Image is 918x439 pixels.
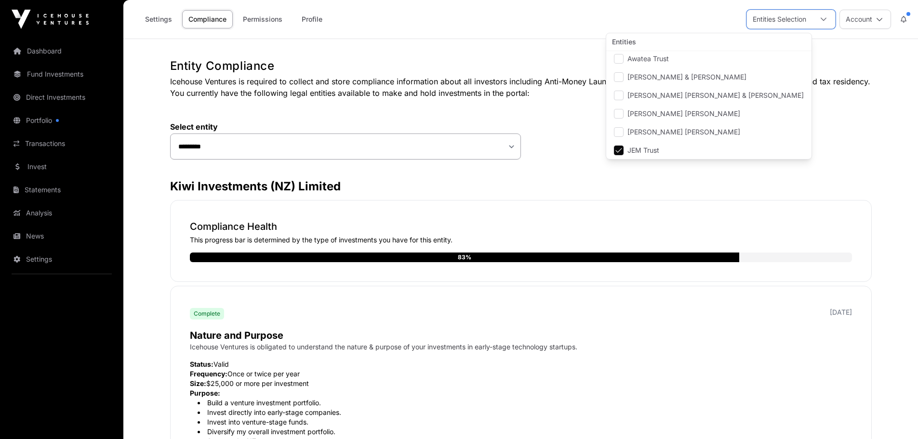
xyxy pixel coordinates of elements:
[8,249,116,270] a: Settings
[747,10,812,28] div: Entities Selection
[608,123,810,141] li: Tania Jane Clifton-Smith
[190,220,852,233] p: Compliance Health
[190,379,206,387] span: Size:
[608,105,810,122] li: Matthew James Rowe
[190,388,852,398] p: Purpose:
[627,55,669,62] span: Awatea Trust
[170,76,872,99] p: Icehouse Ventures is required to collect and store compliance information about all investors inc...
[627,74,746,80] span: [PERSON_NAME] & [PERSON_NAME]
[190,360,213,368] span: Status:
[139,10,178,28] a: Settings
[608,142,810,159] li: JEM Trust
[198,427,852,437] li: Diversify my overall investment portfolio.
[608,50,810,67] li: Awatea Trust
[8,40,116,62] a: Dashboard
[8,179,116,200] a: Statements
[627,92,804,99] span: [PERSON_NAME] [PERSON_NAME] & [PERSON_NAME]
[182,10,233,28] a: Compliance
[8,64,116,85] a: Fund Investments
[8,226,116,247] a: News
[190,369,852,379] p: Once or twice per year
[8,110,116,131] a: Portfolio
[608,87,810,104] li: Douglas Ian Donaldson & Lenore Dwight Donaldson
[190,342,852,352] p: Icehouse Ventures is obligated to understand the nature & purpose of your investments in early-st...
[12,10,89,29] img: Icehouse Ventures Logo
[194,310,220,318] span: Complete
[190,370,227,378] span: Frequency:
[839,10,891,29] button: Account
[170,122,521,132] label: Select entity
[198,417,852,427] li: Invest into venture-stage funds.
[170,179,872,194] h3: Kiwi Investments (NZ) Limited
[830,307,852,317] p: [DATE]
[190,359,852,369] p: Valid
[608,68,810,86] li: Allan Campbell & Sharon Lesley Campbell
[198,408,852,417] li: Invest directly into early-stage companies.
[870,393,918,439] iframe: Chat Widget
[627,129,740,135] span: [PERSON_NAME] [PERSON_NAME]
[170,58,872,74] h1: Entity Compliance
[627,147,659,154] span: JEM Trust
[8,133,116,154] a: Transactions
[190,329,852,342] p: Nature and Purpose
[190,379,852,388] p: $25,000 or more per investment
[458,253,471,262] div: 83%
[237,10,289,28] a: Permissions
[8,156,116,177] a: Invest
[8,87,116,108] a: Direct Investments
[198,398,852,408] li: Build a venture investment portfolio.
[190,235,852,245] p: This progress bar is determined by the type of investments you have for this entity.
[293,10,331,28] a: Profile
[606,33,812,51] div: Entities
[627,110,740,117] span: [PERSON_NAME] [PERSON_NAME]
[8,202,116,224] a: Analysis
